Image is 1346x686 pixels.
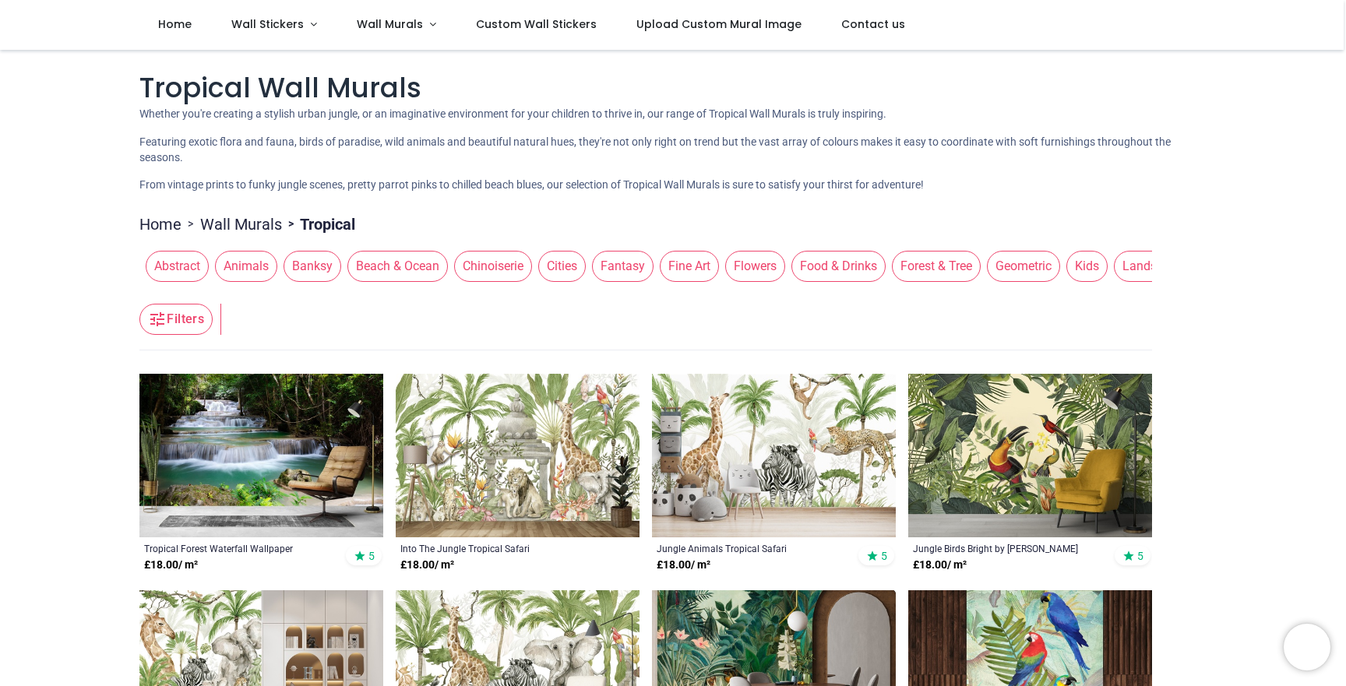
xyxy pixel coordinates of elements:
[881,549,887,563] span: 5
[913,558,967,573] strong: £ 18.00 / m²
[139,213,181,235] a: Home
[277,251,341,282] button: Banksy
[652,374,896,537] img: Jungle Animals Tropical Safari Wall Mural
[139,69,1207,107] h1: Tropical Wall Murals
[368,549,375,563] span: 5
[981,251,1060,282] button: Geometric
[785,251,886,282] button: Food & Drinks
[538,251,586,282] span: Cities
[654,251,719,282] button: Fine Art
[1060,251,1108,282] button: Kids
[139,135,1207,165] p: Featuring exotic flora and fauna, birds of paradise, wild animals and beautiful natural hues, the...
[357,16,423,32] span: Wall Murals
[231,16,304,32] span: Wall Stickers
[725,251,785,282] span: Flowers
[841,16,905,32] span: Contact us
[146,251,209,282] span: Abstract
[144,542,332,554] a: Tropical Forest Waterfall Wallpaper
[454,251,532,282] span: Chinoiserie
[139,178,1207,193] p: From vintage prints to funky jungle scenes, pretty parrot pinks to chilled beach blues, our selec...
[282,213,355,235] li: Tropical
[215,251,277,282] span: Animals
[913,542,1101,554] a: Jungle Birds Bright by [PERSON_NAME]
[347,251,448,282] span: Beach & Ocean
[139,107,1207,122] p: Whether you're creating a stylish urban jungle, or an imaginative environment for your children t...
[532,251,586,282] button: Cities
[139,304,213,335] button: Filters
[400,558,454,573] strong: £ 18.00 / m²
[1108,251,1198,282] button: Landscapes
[144,558,198,573] strong: £ 18.00 / m²
[400,542,588,554] a: Into The Jungle Tropical Safari
[448,251,532,282] button: Chinoiserie
[209,251,277,282] button: Animals
[586,251,654,282] button: Fantasy
[341,251,448,282] button: Beach & Ocean
[886,251,981,282] button: Forest & Tree
[139,251,209,282] button: Abstract
[396,374,640,537] img: Into The Jungle Tropical Safari Wall Mural
[1114,251,1198,282] span: Landscapes
[908,374,1152,537] img: Jungle Birds Bright Wall Mural by Andrea Haase
[1284,624,1330,670] iframe: Brevo live chat
[282,216,300,232] span: >
[139,374,383,537] img: Tropical Forest Waterfall Wall Mural Wallpaper
[592,251,654,282] span: Fantasy
[892,251,981,282] span: Forest & Tree
[719,251,785,282] button: Flowers
[181,216,200,232] span: >
[476,16,597,32] span: Custom Wall Stickers
[1066,251,1108,282] span: Kids
[200,213,282,235] a: Wall Murals
[636,16,802,32] span: Upload Custom Mural Image
[987,251,1060,282] span: Geometric
[791,251,886,282] span: Food & Drinks
[660,251,719,282] span: Fine Art
[657,542,844,554] a: Jungle Animals Tropical Safari
[158,16,192,32] span: Home
[1137,549,1143,563] span: 5
[657,558,710,573] strong: £ 18.00 / m²
[284,251,341,282] span: Banksy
